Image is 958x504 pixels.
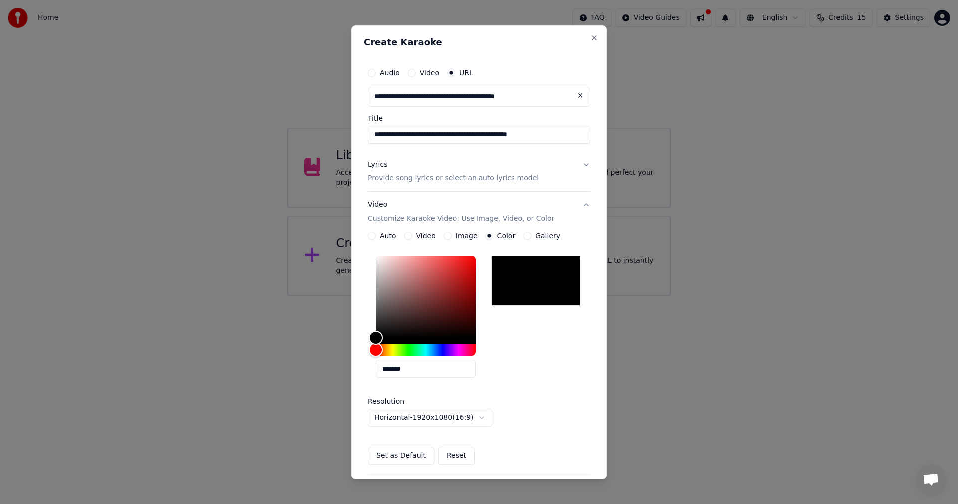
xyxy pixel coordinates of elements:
button: Reset [438,447,475,465]
button: LyricsProvide song lyrics or select an auto lyrics model [368,151,590,191]
div: Lyrics [368,159,387,169]
p: Customize Karaoke Video: Use Image, Video, or Color [368,214,554,224]
div: VideoCustomize Karaoke Video: Use Image, Video, or Color [368,232,590,473]
label: Color [497,232,516,239]
label: Title [368,114,590,121]
p: Provide song lyrics or select an auto lyrics model [368,173,539,183]
label: Auto [380,232,396,239]
label: Video [420,69,439,76]
button: Advanced [368,473,590,499]
label: Audio [380,69,400,76]
label: Image [456,232,478,239]
label: Video [416,232,436,239]
label: Gallery [535,232,560,239]
button: Set as Default [368,447,434,465]
h2: Create Karaoke [364,37,594,46]
div: Video [368,200,554,224]
div: Color [376,256,476,338]
label: URL [459,69,473,76]
div: Hue [376,344,476,356]
button: VideoCustomize Karaoke Video: Use Image, Video, or Color [368,192,590,232]
label: Resolution [368,398,468,405]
